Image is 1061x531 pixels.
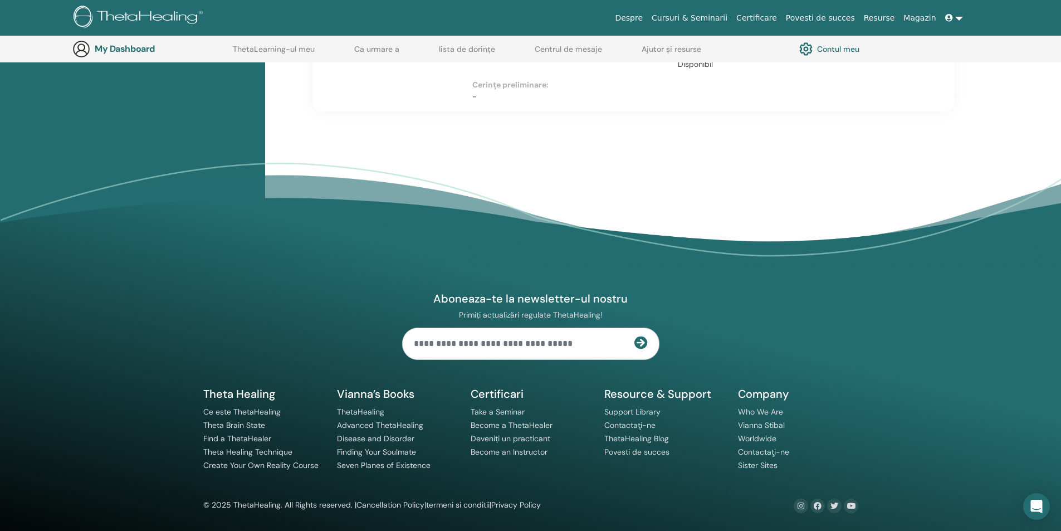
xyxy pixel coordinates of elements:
img: generic-user-icon.jpg [72,40,90,58]
img: logo.png [74,6,207,31]
a: Theta Healing Technique [203,447,292,457]
h5: Resource & Support [604,387,725,401]
a: Advanced ThetaHealing [337,420,423,430]
a: Support Library [604,407,661,417]
a: Become a ThetaHealer [471,420,552,430]
img: cog.svg [799,40,813,59]
a: Magazin [899,8,940,28]
a: Finding Your Soulmate [337,447,416,457]
h5: Vianna’s Books [337,387,457,401]
a: Ca urmare a [354,45,399,62]
a: ThetaHealing Blog [604,433,669,444]
div: Open Intercom Messenger [1023,493,1050,520]
h5: Theta Healing [203,387,324,401]
a: ThetaHealing [337,407,384,417]
a: Ce este ThetaHealing [203,407,281,417]
h4: Aboneaza-te la newsletter-ul nostru [402,291,659,306]
a: Disease and Disorder [337,433,414,444]
a: Create Your Own Reality Course [203,460,319,470]
a: Who We Are [738,407,783,417]
a: Privacy Policy [491,500,541,510]
a: Povesti de succes [781,8,859,28]
a: Certificare [732,8,781,28]
a: Theta Brain State [203,420,265,430]
a: Find a ThetaHealer [203,433,271,444]
a: Resurse [859,8,899,28]
p: Cerințe preliminare: [472,79,883,91]
a: Centrul de mesaje [535,45,602,62]
p: - [472,91,883,103]
a: Contul meu [799,40,859,59]
p: Disponibil [678,59,877,70]
p: Primiți actualizări regulate ThetaHealing! [402,310,659,320]
a: Povesti de succes [604,447,669,457]
a: lista de dorințe [439,45,495,62]
a: Take a Seminar [471,407,525,417]
a: Deveniți un practicant [471,433,550,444]
a: Cursuri & Seminarii [647,8,732,28]
div: © 2025 ThetaHealing. All Rights reserved. | | | [203,499,541,512]
a: termeni si conditii [426,500,490,510]
a: Ajutor și resurse [642,45,701,62]
h3: My Dashboard [95,43,206,54]
h5: Certificari [471,387,591,401]
a: Contactaţi-ne [738,447,789,457]
a: Vianna Stibal [738,420,785,430]
a: ThetaLearning-ul meu [233,45,315,62]
h5: Company [738,387,858,401]
a: Seven Planes of Existence [337,460,431,470]
a: Despre [610,8,647,28]
a: Worldwide [738,433,776,444]
a: Become an Instructor [471,447,547,457]
a: Cancellation Policy [356,500,424,510]
a: Sister Sites [738,460,778,470]
a: Contactaţi-ne [604,420,656,430]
